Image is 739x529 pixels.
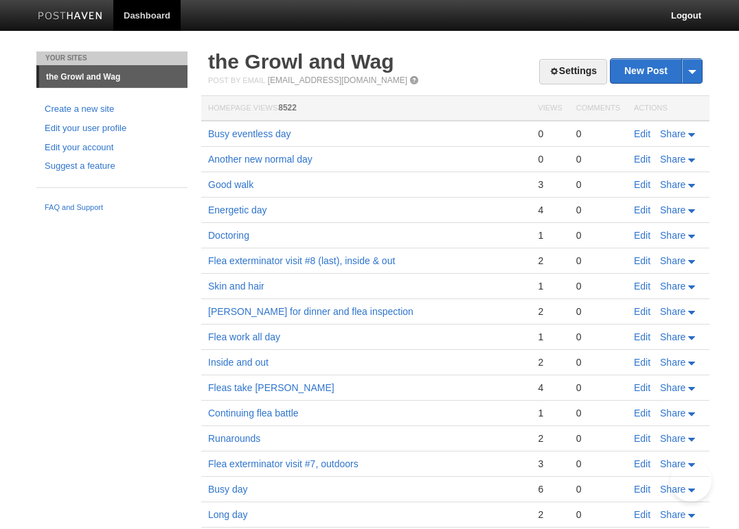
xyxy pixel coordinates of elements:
img: Posthaven-bar [38,12,103,22]
div: 0 [576,255,620,267]
a: Settings [539,59,607,84]
span: Post by Email [208,76,265,84]
div: 0 [576,178,620,191]
a: Inside and out [208,357,269,368]
div: 2 [538,432,562,445]
th: Homepage Views [201,96,531,121]
a: Edit [634,154,650,165]
div: 2 [538,356,562,368]
a: Edit [634,306,650,317]
a: Edit [634,281,650,292]
th: Comments [569,96,627,121]
div: 0 [576,204,620,216]
div: 0 [576,432,620,445]
div: 0 [576,153,620,165]
span: Share [660,357,685,368]
div: 0 [576,229,620,242]
a: Busy day [208,484,248,495]
a: FAQ and Support [45,202,179,214]
a: Edit [634,458,650,469]
a: the Growl and Wag [39,66,187,88]
span: Share [660,154,685,165]
span: 8522 [278,103,297,113]
a: New Post [611,59,702,83]
a: Another new normal day [208,154,312,165]
div: 0 [576,280,620,292]
a: Edit [634,204,650,215]
span: Share [660,433,685,444]
a: Edit [634,128,650,139]
div: 0 [576,331,620,343]
span: Share [660,179,685,190]
span: Share [660,204,685,215]
a: Edit [634,382,650,393]
a: [PERSON_NAME] for dinner and flea inspection [208,306,413,317]
span: Share [660,128,685,139]
div: 4 [538,204,562,216]
div: 1 [538,229,562,242]
div: 3 [538,458,562,470]
a: the Growl and Wag [208,50,394,73]
div: 2 [538,305,562,318]
a: Edit [634,484,650,495]
div: 4 [538,381,562,394]
a: Edit [634,509,650,520]
span: Share [660,281,685,292]
a: Edit [634,433,650,444]
div: 6 [538,483,562,495]
a: Edit your user profile [45,121,179,136]
span: Share [660,458,685,469]
li: Your Sites [36,51,187,65]
a: Doctoring [208,230,249,241]
a: Runarounds [208,433,260,444]
div: 0 [576,508,620,521]
a: Long day [208,509,248,520]
a: Busy eventless day [208,128,291,139]
a: Edit [634,255,650,266]
div: 0 [576,458,620,470]
a: Energetic day [208,204,267,215]
a: Edit [634,408,650,419]
a: Good walk [208,179,253,190]
span: Share [660,408,685,419]
a: Suggest a feature [45,159,179,174]
a: Flea exterminator visit #7, outdoors [208,458,359,469]
div: 2 [538,508,562,521]
a: Edit [634,331,650,342]
div: 0 [576,128,620,140]
span: Share [660,255,685,266]
div: 0 [538,128,562,140]
span: Share [660,484,685,495]
a: Edit your account [45,141,179,155]
th: Views [531,96,569,121]
a: Edit [634,179,650,190]
div: 0 [576,381,620,394]
a: Continuing flea battle [208,408,299,419]
a: Flea work all day [208,331,280,342]
th: Actions [627,96,709,121]
a: [EMAIL_ADDRESS][DOMAIN_NAME] [268,75,407,85]
span: Share [660,306,685,317]
span: Share [660,509,685,520]
a: Edit [634,357,650,368]
div: 3 [538,178,562,191]
a: Create a new site [45,102,179,117]
span: Share [660,230,685,241]
span: Share [660,382,685,393]
div: 0 [576,407,620,419]
div: 0 [538,153,562,165]
div: 1 [538,407,562,419]
span: Share [660,331,685,342]
a: Skin and hair [208,281,264,292]
div: 1 [538,331,562,343]
iframe: Help Scout Beacon - Open [670,460,712,502]
a: Edit [634,230,650,241]
div: 2 [538,255,562,267]
a: Fleas take [PERSON_NAME] [208,382,334,393]
div: 0 [576,356,620,368]
div: 0 [576,305,620,318]
div: 1 [538,280,562,292]
div: 0 [576,483,620,495]
a: Flea exterminator visit #8 (last), inside & out [208,255,395,266]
